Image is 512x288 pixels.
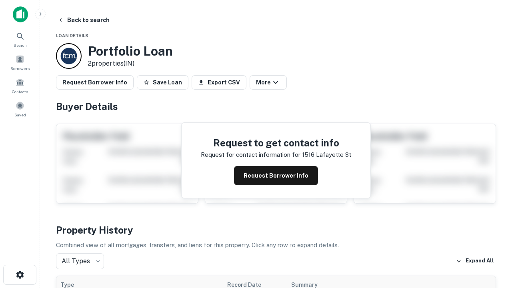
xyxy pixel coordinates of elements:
h4: Property History [56,223,496,237]
iframe: Chat Widget [472,198,512,237]
span: Saved [14,112,26,118]
img: capitalize-icon.png [13,6,28,22]
p: Request for contact information for [201,150,300,160]
p: 1516 lafayette st [302,150,351,160]
a: Search [2,28,38,50]
h4: Buyer Details [56,99,496,114]
button: Expand All [454,255,496,267]
button: Request Borrower Info [56,75,134,90]
a: Borrowers [2,52,38,73]
a: Contacts [2,75,38,96]
button: Export CSV [192,75,246,90]
a: Saved [2,98,38,120]
h4: Request to get contact info [201,136,351,150]
button: More [250,75,287,90]
button: Back to search [54,13,113,27]
span: Borrowers [10,65,30,72]
p: 2 properties (IN) [88,59,173,68]
button: Request Borrower Info [234,166,318,185]
div: All Types [56,253,104,269]
button: Save Loan [137,75,188,90]
span: Loan Details [56,33,88,38]
h3: Portfolio Loan [88,44,173,59]
span: Search [14,42,27,48]
span: Contacts [12,88,28,95]
p: Combined view of all mortgages, transfers, and liens for this property. Click any row to expand d... [56,240,496,250]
